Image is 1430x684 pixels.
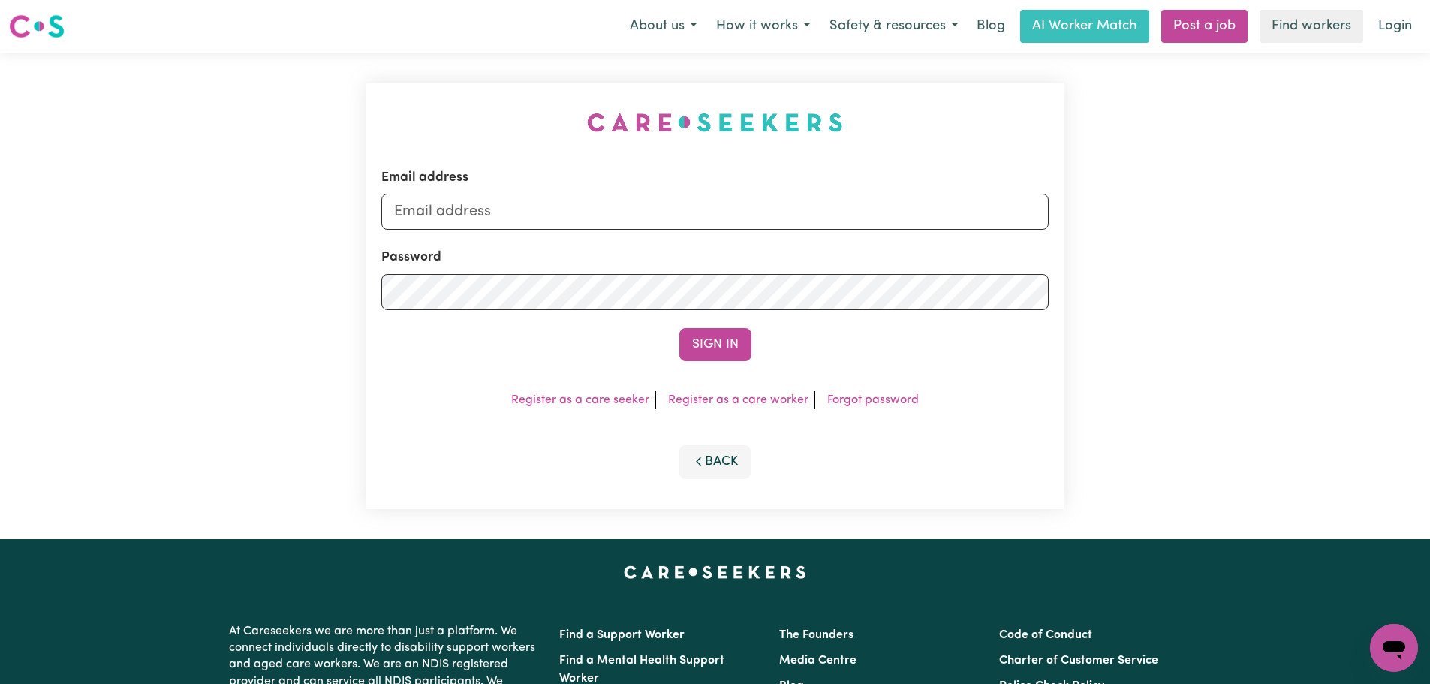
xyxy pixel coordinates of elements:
a: Code of Conduct [999,629,1092,641]
a: Careseekers home page [624,566,806,578]
a: Login [1369,10,1421,43]
label: Email address [381,168,468,188]
button: About us [620,11,706,42]
a: Careseekers logo [9,9,65,44]
button: Sign In [679,328,751,361]
iframe: Button to launch messaging window [1370,624,1418,672]
a: Media Centre [779,655,856,667]
a: Find workers [1260,10,1363,43]
a: Register as a care seeker [511,394,649,406]
a: AI Worker Match [1020,10,1149,43]
a: Forgot password [827,394,919,406]
a: Post a job [1161,10,1248,43]
button: How it works [706,11,820,42]
a: Register as a care worker [668,394,808,406]
a: Charter of Customer Service [999,655,1158,667]
input: Email address [381,194,1049,230]
a: The Founders [779,629,853,641]
a: Blog [968,10,1014,43]
img: Careseekers logo [9,13,65,40]
a: Find a Support Worker [559,629,685,641]
button: Back [679,445,751,478]
button: Safety & resources [820,11,968,42]
label: Password [381,248,441,267]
